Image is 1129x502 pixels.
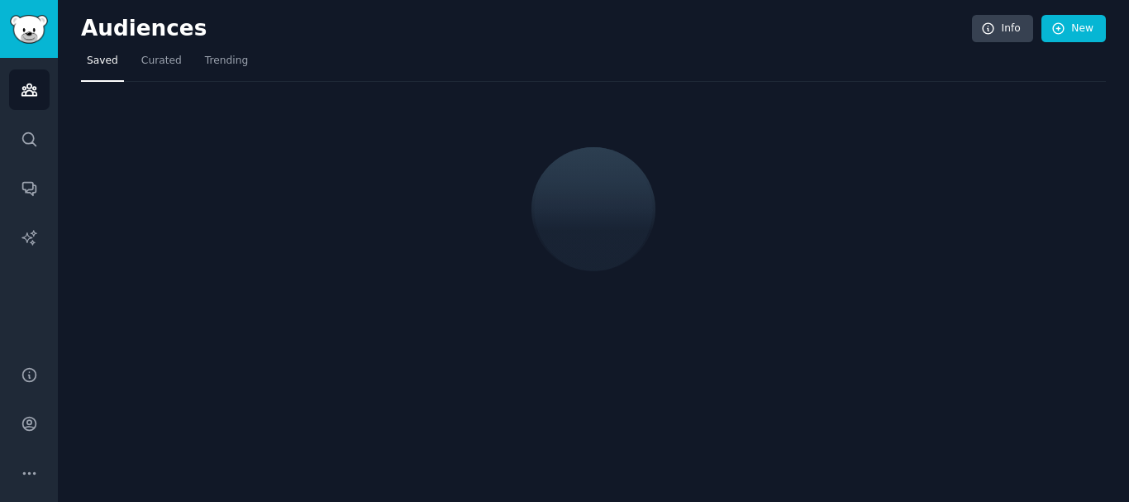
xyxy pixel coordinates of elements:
img: GummySearch logo [10,15,48,44]
a: Saved [81,48,124,82]
a: New [1041,15,1106,43]
span: Trending [205,54,248,69]
h2: Audiences [81,16,972,42]
a: Curated [136,48,188,82]
span: Saved [87,54,118,69]
span: Curated [141,54,182,69]
a: Trending [199,48,254,82]
a: Info [972,15,1033,43]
